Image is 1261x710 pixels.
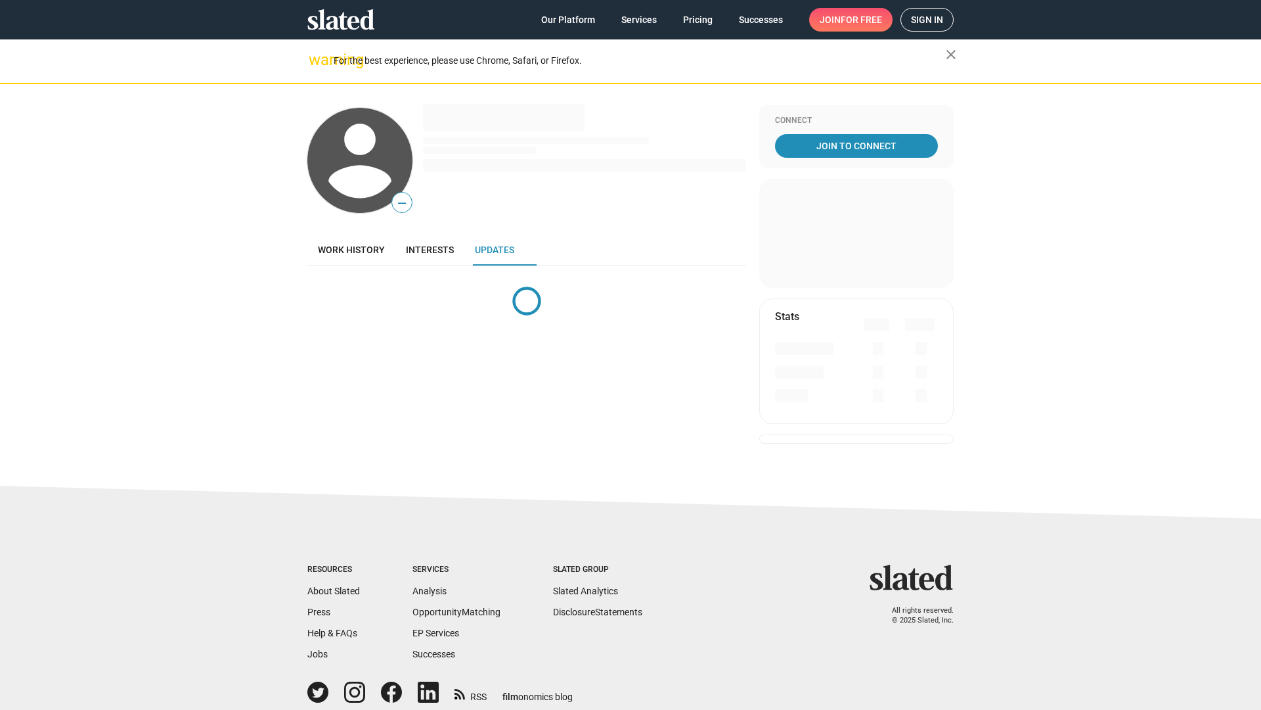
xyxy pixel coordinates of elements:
span: Successes [739,8,783,32]
span: Join [820,8,882,32]
mat-card-title: Stats [775,310,799,323]
div: Slated Group [553,565,642,575]
a: Our Platform [531,8,606,32]
a: Work history [307,234,395,266]
a: Services [611,8,667,32]
a: Sign in [900,8,954,32]
a: Help & FAQs [307,628,357,638]
span: Join To Connect [778,134,935,158]
a: Analysis [412,586,447,596]
p: All rights reserved. © 2025 Slated, Inc. [878,606,954,625]
span: film [502,692,518,702]
div: Resources [307,565,360,575]
a: Slated Analytics [553,586,618,596]
a: filmonomics blog [502,680,573,703]
a: Press [307,607,330,617]
span: Interests [406,245,454,255]
a: EP Services [412,628,459,638]
span: — [392,195,412,212]
a: About Slated [307,586,360,596]
mat-icon: warning [309,52,324,68]
span: for free [841,8,882,32]
a: Successes [728,8,793,32]
mat-icon: close [943,47,959,62]
span: Our Platform [541,8,595,32]
a: OpportunityMatching [412,607,500,617]
div: Connect [775,116,938,126]
a: Joinfor free [809,8,893,32]
span: Sign in [911,9,943,31]
a: Interests [395,234,464,266]
a: Join To Connect [775,134,938,158]
span: Work history [318,245,385,255]
a: Updates [464,234,525,266]
span: Services [621,8,657,32]
div: For the best experience, please use Chrome, Safari, or Firefox. [334,52,946,70]
a: Successes [412,649,455,659]
a: Jobs [307,649,328,659]
span: Pricing [683,8,713,32]
span: Updates [475,245,514,255]
a: DisclosureStatements [553,607,642,617]
div: Services [412,565,500,575]
a: RSS [454,683,487,703]
a: Pricing [673,8,723,32]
